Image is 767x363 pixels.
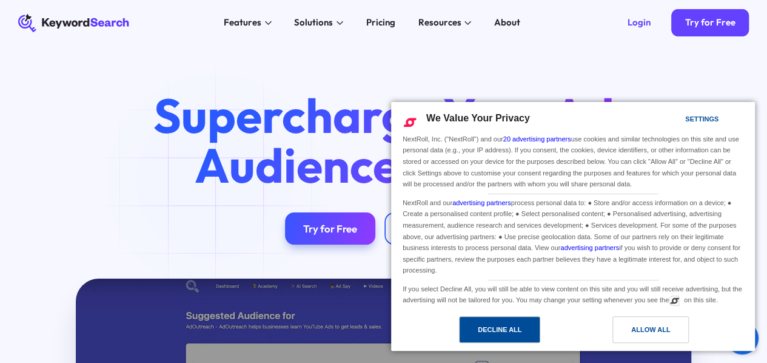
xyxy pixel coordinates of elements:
[303,222,357,235] div: Try for Free
[560,244,619,251] a: advertising partners
[503,135,571,143] a: 20 advertising partners
[494,16,520,30] div: About
[398,316,573,349] a: Decline All
[224,16,261,30] div: Features
[487,14,528,32] a: About
[628,17,651,29] div: Login
[426,113,530,123] span: We Value Your Privacy
[418,16,461,30] div: Resources
[360,14,403,32] a: Pricing
[664,109,693,132] a: Settings
[400,194,746,277] div: NextRoll and our process personal data to: ● Store and/or access information on a device; ● Creat...
[685,17,735,29] div: Try for Free
[452,199,511,206] a: advertising partners
[671,9,749,36] a: Try for Free
[685,112,718,126] div: Settings
[573,316,748,349] a: Allow All
[478,323,521,336] div: Decline All
[366,16,395,30] div: Pricing
[631,323,670,336] div: Allow All
[400,280,746,307] div: If you select Decline All, you will still be able to view content on this site and you will still...
[614,9,665,36] a: Login
[285,212,375,245] a: Try for Free
[294,16,333,30] div: Solutions
[133,91,634,190] h1: Supercharge Your Ad Audiences
[400,132,746,191] div: NextRoll, Inc. ("NextRoll") and our use cookies and similar technologies on this site and use per...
